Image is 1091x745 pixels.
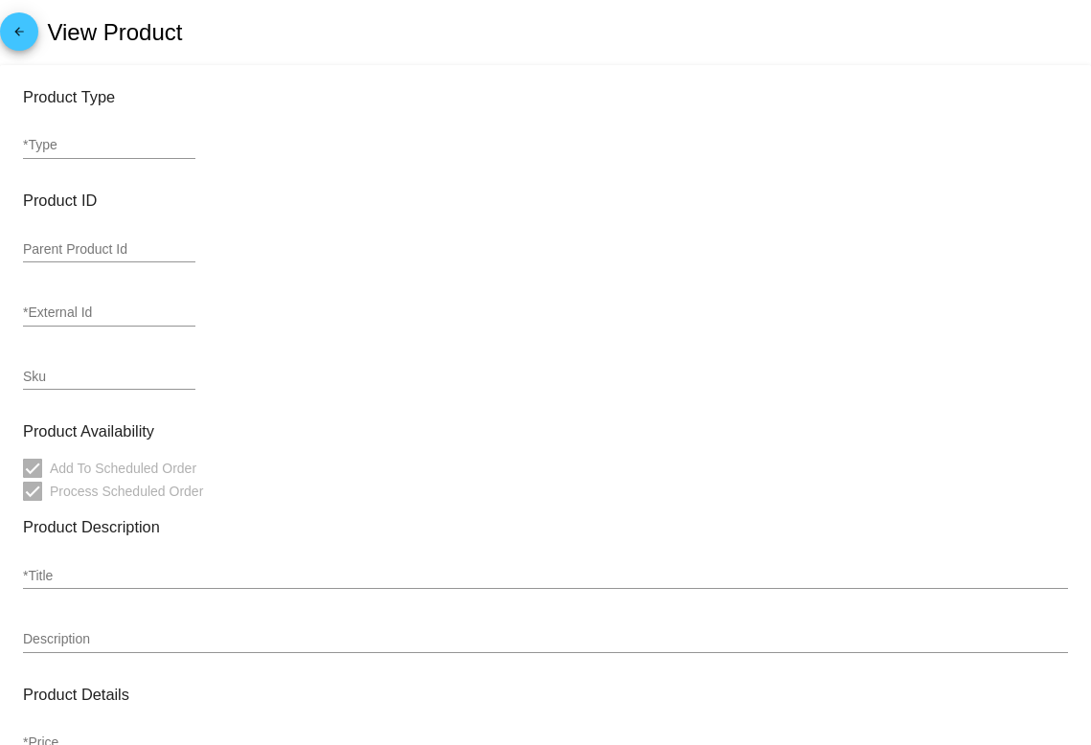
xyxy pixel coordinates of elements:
[23,242,195,258] input: Parent Product Id
[23,138,195,153] input: *Type
[8,25,31,48] mat-icon: arrow_back
[23,518,1068,536] h3: Product Description
[47,19,182,46] h2: View Product
[23,569,1068,584] input: *Title
[23,88,1068,106] h3: Product Type
[50,480,203,503] span: Process Scheduled Order
[23,370,195,385] input: Sku
[50,457,196,480] span: Add To Scheduled Order
[23,632,1068,647] input: Description
[23,422,1068,440] h3: Product Availability
[23,192,1068,210] h3: Product ID
[23,686,1068,704] h3: Product Details
[23,305,195,321] input: *External Id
